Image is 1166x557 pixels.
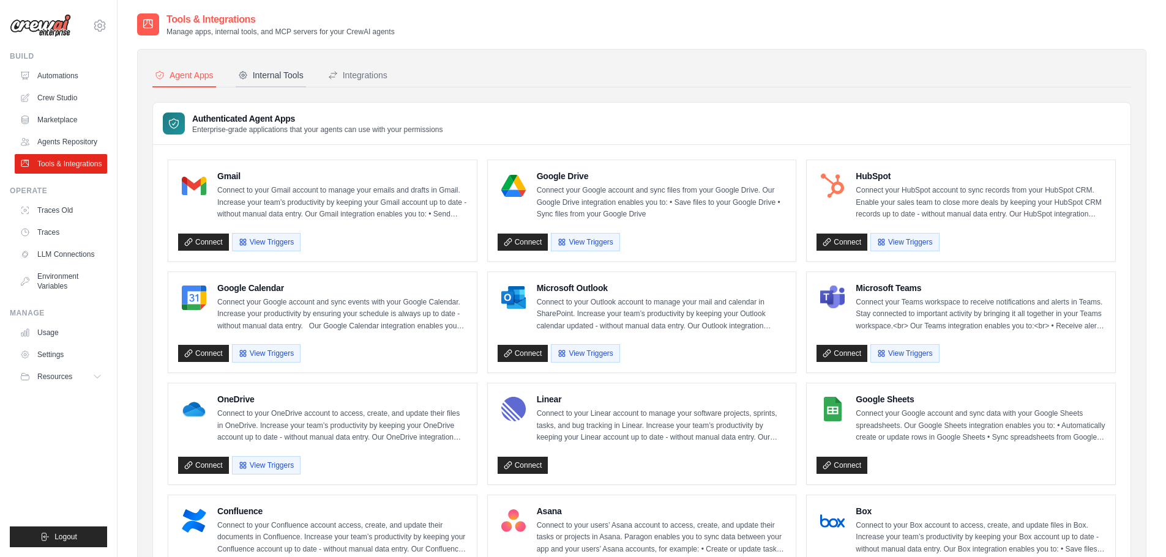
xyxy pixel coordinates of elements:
[10,526,107,547] button: Logout
[152,64,216,87] button: Agent Apps
[217,282,467,294] h4: Google Calendar
[326,64,390,87] button: Integrations
[217,393,467,405] h4: OneDrive
[15,154,107,174] a: Tools & Integrations
[217,170,467,182] h4: Gmail
[232,456,301,474] button: View Triggers
[178,457,229,474] a: Connect
[15,345,107,364] a: Settings
[501,286,526,310] img: Microsoft Outlook Logo
[537,282,787,294] h4: Microsoft Outlook
[15,132,107,152] a: Agents Repository
[178,345,229,362] a: Connect
[236,64,306,87] button: Internal Tools
[501,174,526,198] img: Google Drive Logo
[870,233,939,251] button: View Triggers
[501,397,526,421] img: Linear Logo
[15,245,107,264] a: LLM Connections
[182,174,206,198] img: Gmail Logo
[217,520,467,556] p: Connect to your Confluence account access, create, and update their documents in Confluence. Incr...
[15,110,107,130] a: Marketplace
[15,223,107,242] a: Traces
[155,69,214,81] div: Agent Apps
[15,201,107,220] a: Traces Old
[870,344,939,363] button: View Triggers
[217,297,467,333] p: Connect your Google account and sync events with your Google Calendar. Increase your productivity...
[820,509,845,533] img: Box Logo
[856,393,1105,405] h4: Google Sheets
[182,509,206,533] img: Confluence Logo
[817,457,867,474] a: Connect
[498,457,548,474] a: Connect
[166,27,395,37] p: Manage apps, internal tools, and MCP servers for your CrewAI agents
[537,170,787,182] h4: Google Drive
[15,367,107,386] button: Resources
[537,297,787,333] p: Connect to your Outlook account to manage your mail and calendar in SharePoint. Increase your tea...
[820,174,845,198] img: HubSpot Logo
[232,344,301,363] button: View Triggers
[537,393,787,405] h4: Linear
[15,267,107,296] a: Environment Variables
[10,14,71,37] img: Logo
[217,408,467,444] p: Connect to your OneDrive account to access, create, and update their files in OneDrive. Increase ...
[537,408,787,444] p: Connect to your Linear account to manage your software projects, sprints, tasks, and bug tracking...
[166,12,395,27] h2: Tools & Integrations
[856,408,1105,444] p: Connect your Google account and sync data with your Google Sheets spreadsheets. Our Google Sheets...
[856,282,1105,294] h4: Microsoft Teams
[817,345,867,362] a: Connect
[551,233,619,251] button: View Triggers
[501,509,526,533] img: Asana Logo
[37,372,72,382] span: Resources
[10,51,107,61] div: Build
[856,170,1105,182] h4: HubSpot
[10,308,107,318] div: Manage
[15,88,107,108] a: Crew Studio
[537,520,787,556] p: Connect to your users’ Asana account to access, create, and update their tasks or projects in Asa...
[232,233,301,251] button: View Triggers
[856,297,1105,333] p: Connect your Teams workspace to receive notifications and alerts in Teams. Stay connected to impo...
[498,234,548,251] a: Connect
[856,505,1105,517] h4: Box
[178,234,229,251] a: Connect
[537,185,787,221] p: Connect your Google account and sync files from your Google Drive. Our Google Drive integration e...
[856,185,1105,221] p: Connect your HubSpot account to sync records from your HubSpot CRM. Enable your sales team to clo...
[498,345,548,362] a: Connect
[817,234,867,251] a: Connect
[192,113,443,125] h3: Authenticated Agent Apps
[15,66,107,86] a: Automations
[15,323,107,342] a: Usage
[10,186,107,196] div: Operate
[856,520,1105,556] p: Connect to your Box account to access, create, and update files in Box. Increase your team’s prod...
[192,125,443,135] p: Enterprise-grade applications that your agents can use with your permissions
[551,344,619,363] button: View Triggers
[820,397,845,421] img: Google Sheets Logo
[537,505,787,517] h4: Asana
[217,505,467,517] h4: Confluence
[182,397,206,421] img: OneDrive Logo
[54,532,77,542] span: Logout
[182,286,206,310] img: Google Calendar Logo
[328,69,387,81] div: Integrations
[820,286,845,310] img: Microsoft Teams Logo
[238,69,304,81] div: Internal Tools
[217,185,467,221] p: Connect to your Gmail account to manage your emails and drafts in Gmail. Increase your team’s pro...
